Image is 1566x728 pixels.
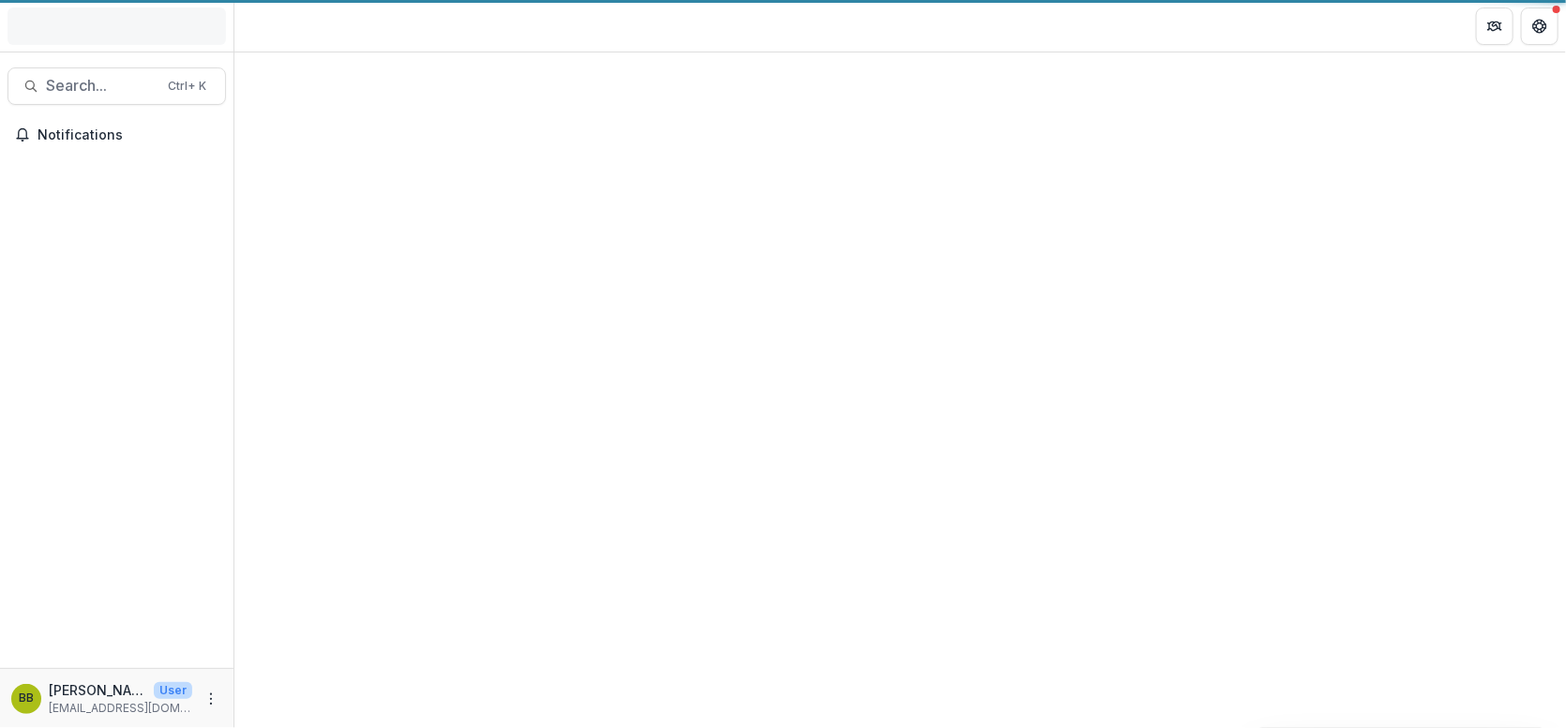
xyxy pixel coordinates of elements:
[49,680,146,700] p: [PERSON_NAME]
[164,76,210,97] div: Ctrl + K
[19,692,34,705] div: Brandy Boyer
[38,127,218,143] span: Notifications
[49,700,192,717] p: [EMAIL_ADDRESS][DOMAIN_NAME]
[46,77,157,95] span: Search...
[154,682,192,699] p: User
[242,12,322,39] nav: breadcrumb
[8,67,226,105] button: Search...
[200,688,222,710] button: More
[8,120,226,150] button: Notifications
[1521,7,1558,45] button: Get Help
[1476,7,1513,45] button: Partners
